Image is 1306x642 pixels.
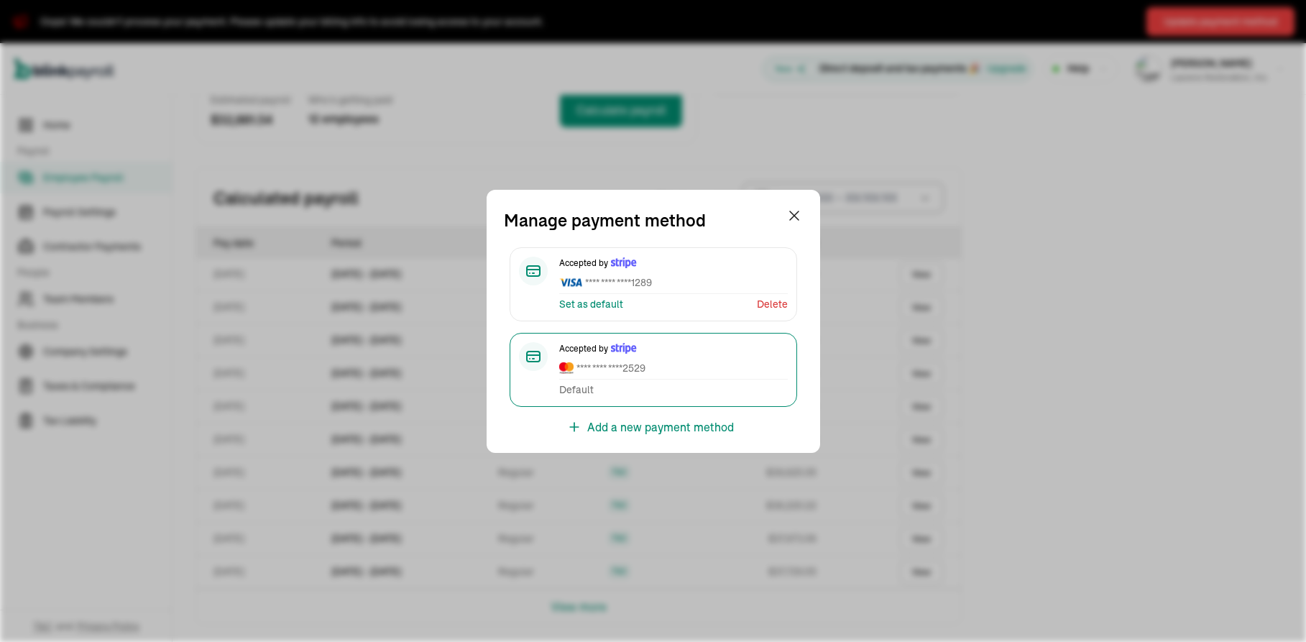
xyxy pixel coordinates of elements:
button: Add a new payment method [567,418,740,436]
span: Default [559,382,594,398]
span: Add a new payment method [587,418,734,436]
button: Delete [757,297,788,312]
span: Accepted by [559,342,788,355]
button: Set as default [559,297,623,312]
h1: Manage payment method [504,207,706,233]
span: Accepted by [559,257,788,270]
img: Visa Card [559,275,582,289]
